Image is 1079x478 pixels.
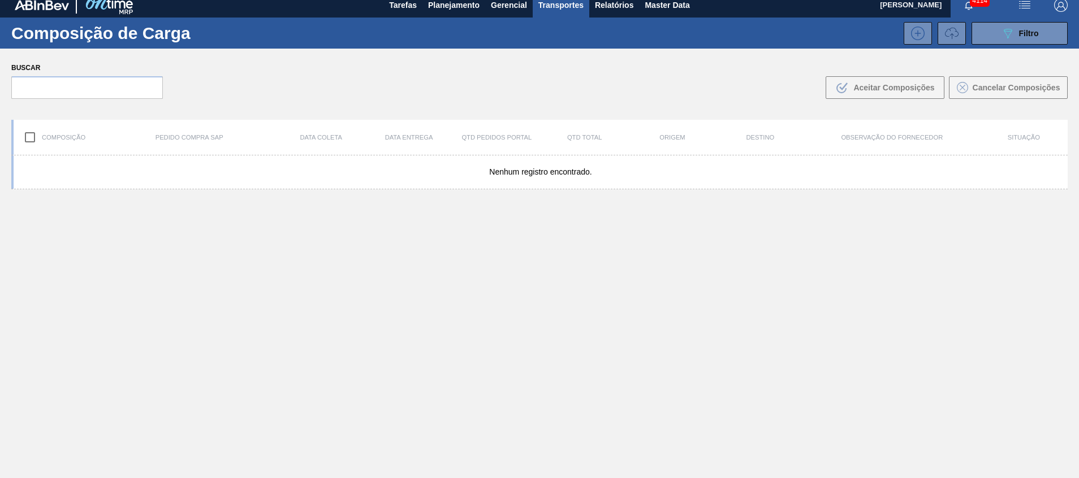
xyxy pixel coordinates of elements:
button: Filtro [972,22,1068,45]
div: Pedido Compra SAP [101,134,277,141]
div: Situação [980,134,1068,141]
span: Filtro [1019,29,1039,38]
span: Aceitar Composições [853,83,934,92]
div: Pedido Volume [932,22,966,45]
label: Buscar [11,60,163,76]
div: Destino [717,134,804,141]
div: Qtd Pedidos Portal [453,134,541,141]
div: Origem [628,134,716,141]
button: Aceitar Composições [826,76,944,99]
span: Nenhum registro encontrado. [489,167,592,176]
button: Importar Informações de Transporte [938,22,966,45]
div: Qtd Total [541,134,628,141]
div: Observação do Fornecedor [804,134,980,141]
div: Nova Composição [898,22,932,45]
div: Composição [14,125,101,149]
span: Cancelar Composições [973,83,1060,92]
div: Data coleta [277,134,365,141]
div: Data Entrega [365,134,452,141]
h1: Composição de Carga [11,27,198,40]
button: Cancelar Composições [949,76,1068,99]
